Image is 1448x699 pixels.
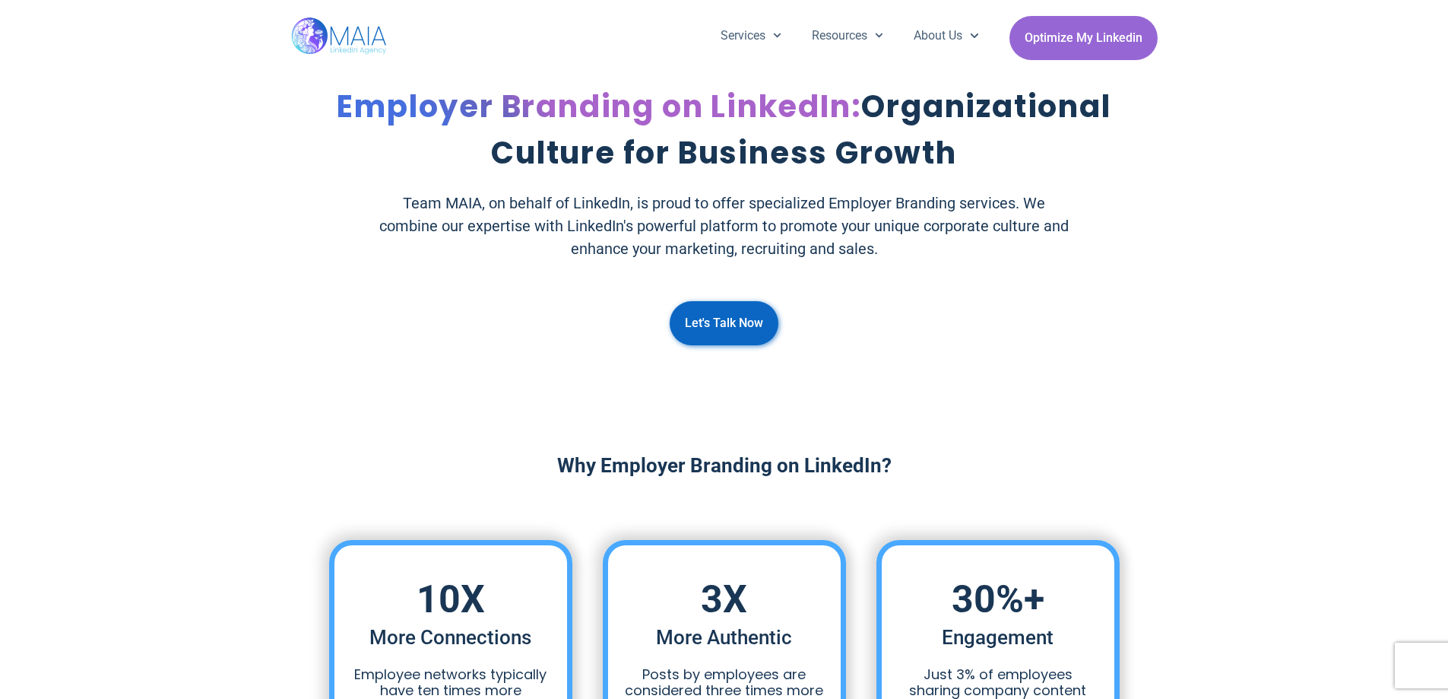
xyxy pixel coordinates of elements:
[723,576,792,623] span: X
[952,576,996,623] span: 30
[325,84,1123,176] h1: Organizational Culture for Business Growth
[557,452,892,479] h2: Why Employer Branding on LinkedIn?
[461,576,532,623] span: X
[375,192,1073,260] p: Team MAIA, on behalf of LinkedIn, is proud to offer specialized Employer Branding services. We co...
[685,309,763,338] span: Let's Talk Now
[942,623,1054,652] div: Engagement
[701,576,723,623] span: 3
[670,301,778,345] a: Let's Talk Now
[656,623,792,652] div: More Authentic
[797,16,898,56] a: Resources
[1025,24,1142,52] span: Optimize My Linkedin
[898,16,993,56] a: About Us
[705,16,797,56] a: Services
[369,623,531,652] div: More Connections
[417,576,461,623] span: 10
[1009,16,1158,60] a: Optimize My Linkedin
[337,85,861,128] span: Employer Branding on LinkedIn:
[996,576,1054,623] span: %+
[705,16,994,56] nav: Menu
